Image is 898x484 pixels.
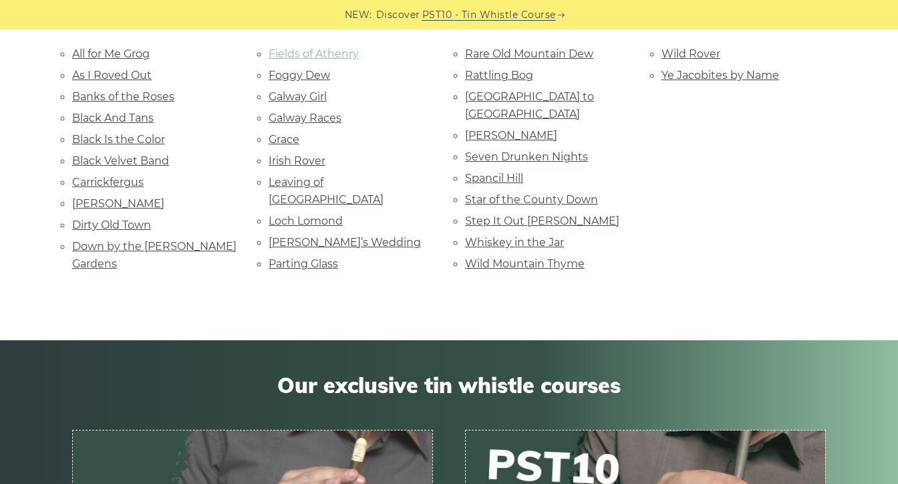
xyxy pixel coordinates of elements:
a: Whiskey in the Jar [465,236,564,249]
a: Parting Glass [269,257,338,270]
a: [PERSON_NAME] [465,129,557,142]
a: Black Velvet Band [72,154,169,167]
a: Fields of Athenry [269,47,359,60]
a: [GEOGRAPHIC_DATA] to [GEOGRAPHIC_DATA] [465,90,594,120]
a: Grace [269,133,299,146]
a: Galway Girl [269,90,327,103]
span: Discover [376,7,420,23]
a: Galway Races [269,112,341,124]
span: NEW: [345,7,372,23]
a: All for Me Grog [72,47,150,60]
a: Wild Mountain Thyme [465,257,585,270]
a: Black Is the Color [72,133,165,146]
span: Our exclusive tin whistle courses [72,372,826,398]
a: Dirty Old Town [72,219,151,231]
a: Star of the County Down [465,193,598,206]
a: Carrickfergus [72,176,144,189]
a: [PERSON_NAME]’s Wedding [269,236,421,249]
a: Foggy Dew [269,69,330,82]
a: Banks of the Roses [72,90,174,103]
a: PST10 - Tin Whistle Course [422,7,556,23]
a: As I Roved Out [72,69,152,82]
a: Wild Rover [661,47,720,60]
a: [PERSON_NAME] [72,197,164,210]
a: Ye Jacobites by Name [661,69,779,82]
a: Black And Tans [72,112,154,124]
a: Spancil Hill [465,172,523,185]
a: Rare Old Mountain Dew [465,47,593,60]
a: Irish Rover [269,154,325,167]
a: Rattling Bog [465,69,533,82]
a: Seven Drunken Nights [465,150,588,163]
a: Loch Lomond [269,215,343,227]
a: Leaving of [GEOGRAPHIC_DATA] [269,176,384,206]
a: Down by the [PERSON_NAME] Gardens [72,240,237,270]
a: Step It Out [PERSON_NAME] [465,215,619,227]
